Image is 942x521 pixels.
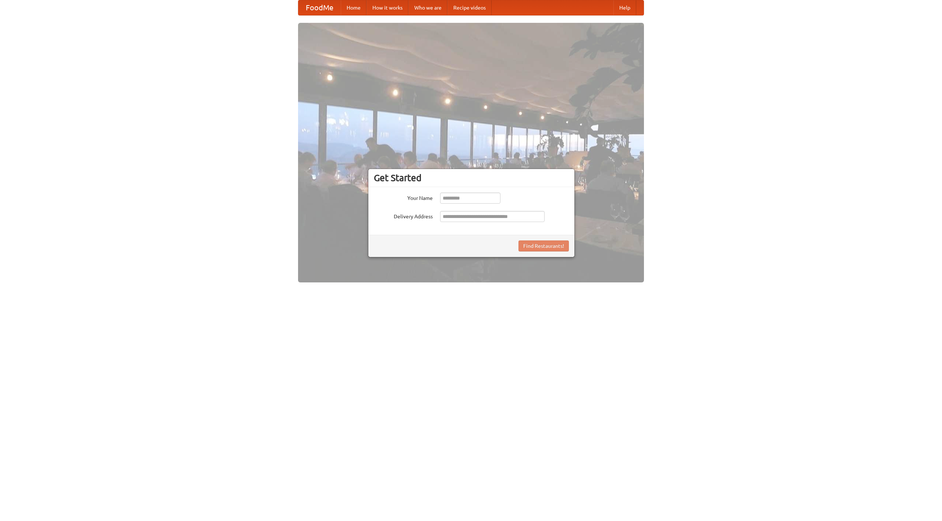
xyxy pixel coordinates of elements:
button: Find Restaurants! [518,240,569,251]
a: Who we are [408,0,447,15]
a: Home [341,0,366,15]
label: Delivery Address [374,211,433,220]
a: Recipe videos [447,0,492,15]
h3: Get Started [374,172,569,183]
a: How it works [366,0,408,15]
a: FoodMe [298,0,341,15]
label: Your Name [374,193,433,202]
a: Help [613,0,636,15]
